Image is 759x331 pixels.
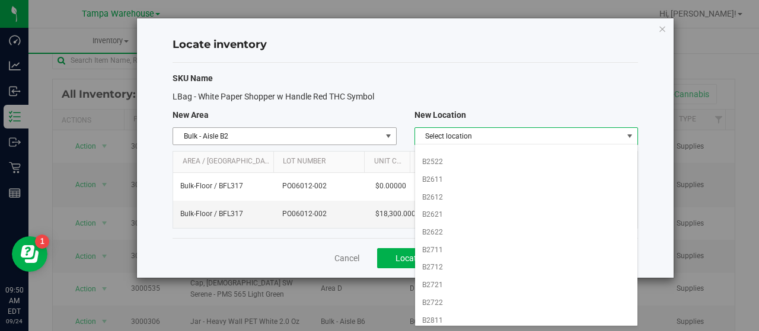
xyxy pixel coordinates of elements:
[375,181,406,192] span: $0.00000
[415,153,638,171] li: B2522
[282,181,361,192] span: PO06012-002
[173,110,209,120] span: New Area
[282,208,361,220] span: PO06012-002
[415,277,638,294] li: B2721
[35,234,49,249] iframe: Resource center unread badge
[415,312,638,330] li: B2811
[173,37,638,53] h4: Locate inventory
[415,206,638,224] li: B2621
[173,128,381,144] span: Bulk - Aisle B2
[173,92,374,101] span: LBag - White Paper Shopper w Handle Red THC Symbol
[415,224,638,242] li: B2622
[283,157,360,166] a: Lot Number
[415,171,638,189] li: B2611
[414,110,466,120] span: New Location
[415,294,638,312] li: B2722
[623,128,637,144] span: select
[415,242,638,259] li: B2711
[183,157,269,166] a: Area / [GEOGRAPHIC_DATA]
[396,253,458,263] span: Locate Inventory
[377,248,476,268] button: Locate Inventory
[12,236,47,272] iframe: Resource center
[375,208,424,220] span: $18,300.00000
[415,189,638,207] li: B2612
[374,157,406,166] a: Unit Cost
[180,181,243,192] span: Bulk-Floor / BFL317
[415,259,638,277] li: B2712
[381,128,396,144] span: select
[334,252,359,264] a: Cancel
[180,208,243,220] span: Bulk-Floor / BFL317
[415,128,623,144] span: Select location
[173,73,213,83] span: SKU Name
